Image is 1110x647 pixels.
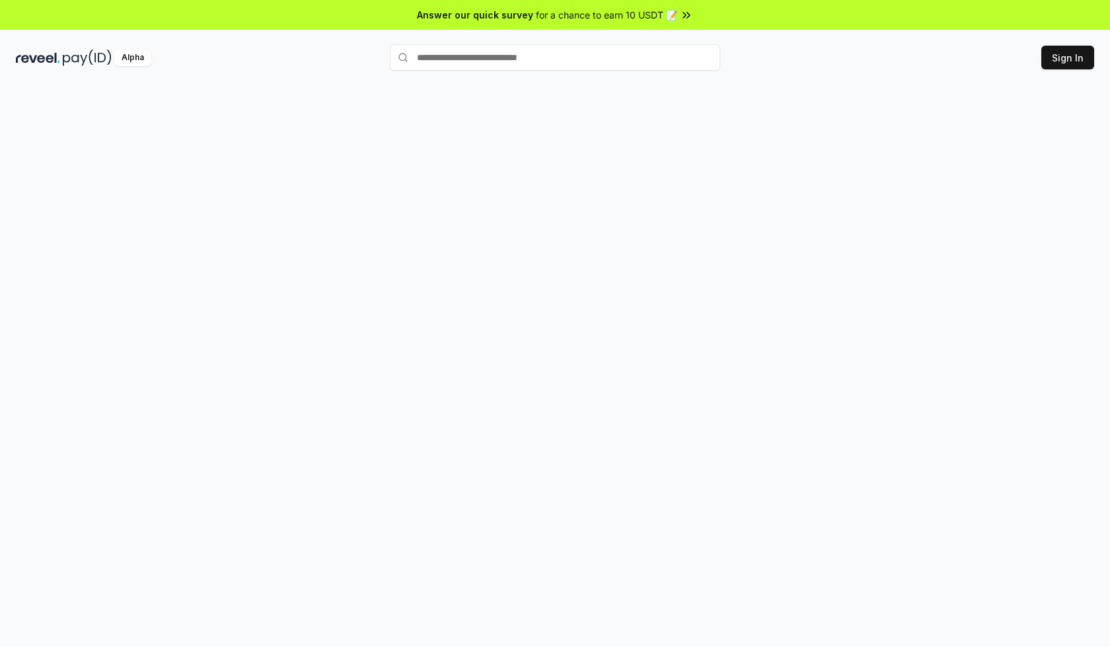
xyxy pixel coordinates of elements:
[1041,46,1094,69] button: Sign In
[114,50,151,66] div: Alpha
[16,50,60,66] img: reveel_dark
[417,8,533,22] span: Answer our quick survey
[536,8,677,22] span: for a chance to earn 10 USDT 📝
[63,50,112,66] img: pay_id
